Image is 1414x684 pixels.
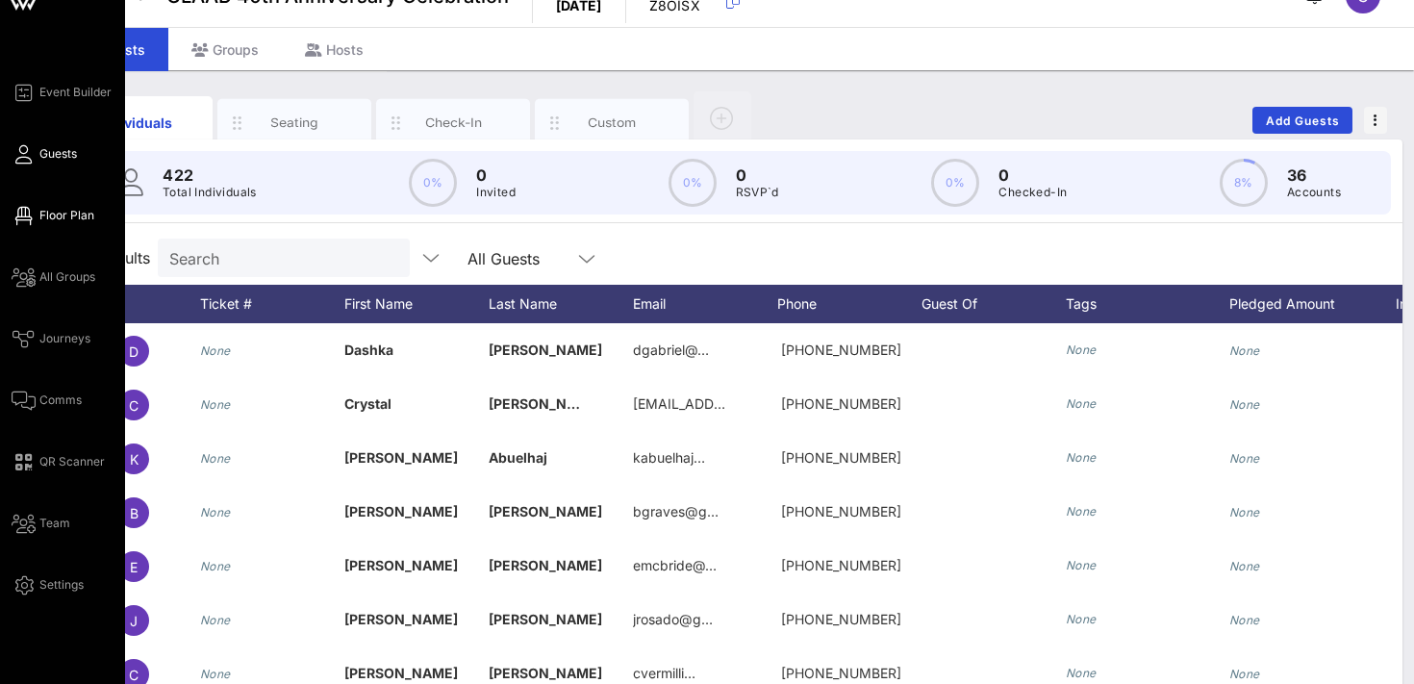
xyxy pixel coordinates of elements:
[93,113,179,133] div: Individuals
[39,268,95,286] span: All Groups
[1229,505,1260,519] i: None
[1229,397,1260,412] i: None
[12,142,77,165] a: Guests
[200,397,231,412] i: None
[1287,183,1341,202] p: Accounts
[489,395,602,412] span: [PERSON_NAME]
[200,613,231,627] i: None
[633,539,717,593] p: emcbride@…
[476,164,516,187] p: 0
[476,183,516,202] p: Invited
[1066,558,1097,572] i: None
[344,449,458,466] span: [PERSON_NAME]
[200,667,231,681] i: None
[456,239,610,277] div: All Guests
[12,512,70,535] a: Team
[130,559,138,575] span: E
[39,84,112,101] span: Event Builder
[633,323,709,377] p: dgabriel@…
[633,431,705,485] p: kabuelhaj…
[489,342,602,358] span: [PERSON_NAME]
[252,114,338,132] div: Seating
[39,330,90,347] span: Journeys
[1066,504,1097,519] i: None
[781,503,901,519] span: +17013356256
[1252,107,1352,134] button: Add Guests
[1229,559,1260,573] i: None
[781,611,901,627] span: +16462411504
[200,285,344,323] div: Ticket #
[781,557,901,573] span: +18133352554
[130,451,139,468] span: K
[39,515,70,532] span: Team
[1229,343,1260,358] i: None
[781,665,901,681] span: +17405047110
[200,505,231,519] i: None
[781,342,901,358] span: +19549938075
[998,164,1067,187] p: 0
[633,285,777,323] div: Email
[489,611,602,627] span: [PERSON_NAME]
[12,389,82,412] a: Comms
[200,451,231,466] i: None
[12,204,94,227] a: Floor Plan
[998,183,1067,202] p: Checked-In
[344,503,458,519] span: [PERSON_NAME]
[489,285,633,323] div: Last Name
[344,611,458,627] span: [PERSON_NAME]
[569,114,655,132] div: Custom
[1066,342,1097,357] i: None
[39,145,77,163] span: Guests
[282,28,387,71] div: Hosts
[200,559,231,573] i: None
[39,453,105,470] span: QR Scanner
[12,327,90,350] a: Journeys
[411,114,496,132] div: Check-In
[344,557,458,573] span: [PERSON_NAME]
[736,183,779,202] p: RSVP`d
[344,665,458,681] span: [PERSON_NAME]
[781,395,901,412] span: +19178474554
[489,557,602,573] span: [PERSON_NAME]
[12,450,105,473] a: QR Scanner
[1066,666,1097,680] i: None
[129,343,139,360] span: D
[467,250,540,267] div: All Guests
[130,613,138,629] span: J
[12,266,95,289] a: All Groups
[1066,612,1097,626] i: None
[168,28,282,71] div: Groups
[1229,667,1260,681] i: None
[1066,285,1229,323] div: Tags
[633,485,719,539] p: bgraves@g…
[39,207,94,224] span: Floor Plan
[633,593,713,646] p: jrosado@g…
[344,342,393,358] span: Dashka
[489,449,547,466] span: Abuelhaj
[922,285,1066,323] div: Guest Of
[344,285,489,323] div: First Name
[39,392,82,409] span: Comms
[1229,451,1260,466] i: None
[163,183,257,202] p: Total Individuals
[1066,396,1097,411] i: None
[12,81,112,104] a: Event Builder
[1229,285,1374,323] div: Pledged Amount
[1066,450,1097,465] i: None
[39,576,84,594] span: Settings
[344,395,391,412] span: Crystal
[1265,114,1341,128] span: Add Guests
[1287,164,1341,187] p: 36
[200,343,231,358] i: None
[163,164,257,187] p: 422
[489,665,602,681] span: [PERSON_NAME]
[129,397,139,414] span: C
[1229,613,1260,627] i: None
[129,667,139,683] span: C
[736,164,779,187] p: 0
[489,503,602,519] span: [PERSON_NAME]
[130,505,139,521] span: B
[781,449,901,466] span: +12097405793
[777,285,922,323] div: Phone
[633,395,865,412] span: [EMAIL_ADDRESS][DOMAIN_NAME]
